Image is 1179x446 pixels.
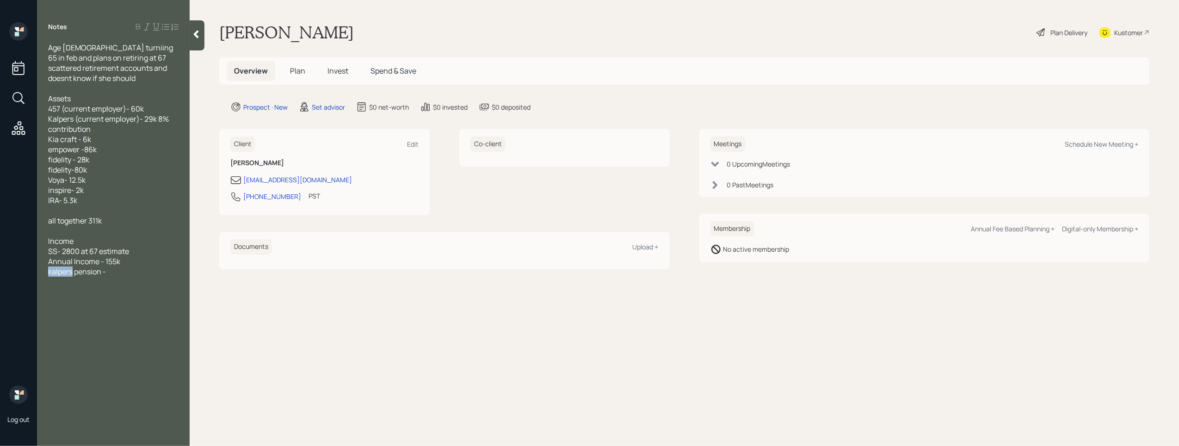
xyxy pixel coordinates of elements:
span: Kalpers (current employer)- 29k 8% contribution [48,114,170,134]
div: $0 net-worth [369,102,409,112]
span: SS- 2800 at 67 estimate [48,246,129,256]
span: Invest [327,66,348,76]
div: [PHONE_NUMBER] [243,192,301,201]
span: Overview [234,66,268,76]
h6: Meetings [710,136,746,152]
div: Log out [7,415,30,424]
span: fidelity - 28k [48,155,89,165]
span: Kia craft - 6k [48,134,91,144]
div: $0 invested [433,102,468,112]
div: Prospect · New [243,102,288,112]
h6: Membership [710,221,754,236]
h6: Client [230,136,255,152]
div: Plan Delivery [1050,28,1087,37]
span: kalpers pension - [48,266,106,277]
span: 457 (current employer)- 60k [48,104,144,114]
div: $0 deposited [492,102,531,112]
h6: [PERSON_NAME] [230,159,419,167]
div: 0 Past Meeting s [727,180,774,190]
h1: [PERSON_NAME] [219,22,354,43]
div: PST [309,191,320,201]
span: Age [DEMOGRAPHIC_DATA] turniing 65 in feb and plans on retiring at 67 [48,43,174,63]
div: 0 Upcoming Meeting s [727,159,790,169]
span: Annual Income - 155k [48,256,120,266]
span: IRA- 5.3k [48,195,77,205]
div: Schedule New Meeting + [1065,140,1138,149]
h6: Documents [230,239,272,254]
div: Set advisor [312,102,345,112]
div: Annual Fee Based Planning + [971,224,1055,233]
div: Edit [407,140,419,149]
h6: Co-client [470,136,506,152]
div: Upload + [633,242,659,251]
span: Voya- 12.5k [48,175,86,185]
div: Kustomer [1114,28,1143,37]
span: all together 311k [48,216,102,226]
img: retirable_logo.png [9,385,28,404]
span: Assets [48,93,71,104]
div: [EMAIL_ADDRESS][DOMAIN_NAME] [243,175,352,185]
label: Notes [48,22,67,31]
span: empower -86k [48,144,97,155]
span: Income [48,236,74,246]
div: No active membership [723,244,790,254]
span: scattered retirement accounts and doesnt know if she should [48,63,168,83]
span: Spend & Save [370,66,416,76]
span: fidelity-80k [48,165,87,175]
div: Digital-only Membership + [1062,224,1138,233]
span: inspire- 2k [48,185,84,195]
span: Plan [290,66,305,76]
